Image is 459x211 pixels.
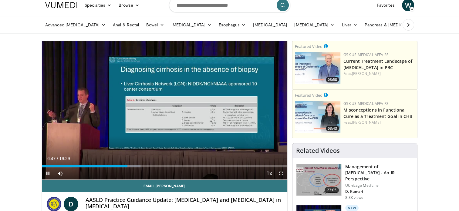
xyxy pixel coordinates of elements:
a: Pancreas & [MEDICAL_DATA] [361,19,432,31]
a: Current Treatment Landscape of [MEDICAL_DATA] in PBC [343,58,412,70]
a: Misconceptions in Functional Cure as a Treatment Goal in CHB [343,107,412,119]
img: f07a691c-eec3-405b-bc7b-19fe7e1d3130.150x105_q85_crop-smart_upscale.jpg [296,164,341,196]
button: Mute [54,167,66,179]
span: 03:58 [326,77,339,82]
a: Bowel [143,19,167,31]
p: New [345,205,359,211]
p: 8.3K views [345,195,363,200]
h4: Related Videos [296,147,340,154]
span: 19:29 [59,156,70,161]
div: Progress Bar [42,165,288,167]
a: 03:58 [295,52,340,84]
a: 23:05 Management of [MEDICAL_DATA] - An IR Perspective UChicago Medicine D. Kumari 8.3K views [296,164,413,200]
span: 23:05 [325,187,339,193]
span: 6:47 [47,156,56,161]
span: / [57,156,58,161]
small: Featured Video [295,44,322,49]
div: Feat. [343,120,415,125]
span: 03:43 [326,126,339,131]
img: 946a363f-977e-482f-b70f-f1516cc744c3.jpg.150x105_q85_crop-smart_upscale.jpg [295,101,340,133]
a: [PERSON_NAME] [352,120,381,125]
a: [MEDICAL_DATA] [168,19,215,31]
p: D. Kumari [345,189,413,194]
a: GSK US Medical Affairs [343,52,389,57]
a: Anal & Rectal [109,19,143,31]
img: 80648b2f-fef7-42cf-9147-40ea3e731334.jpg.150x105_q85_crop-smart_upscale.jpg [295,52,340,84]
h3: Management of [MEDICAL_DATA] - An IR Perspective [345,164,413,182]
p: UChicago Medicine [345,183,413,188]
a: Esophagus [215,19,250,31]
a: [MEDICAL_DATA] [291,19,338,31]
a: GSK US Medical Affairs [343,101,389,106]
button: Pause [42,167,54,179]
small: Featured Video [295,92,322,98]
img: VuMedi Logo [45,2,77,8]
video-js: Video Player [42,41,288,180]
div: Feat. [343,71,415,76]
button: Fullscreen [275,167,287,179]
button: Playback Rate [263,167,275,179]
a: Liver [338,19,361,31]
a: Email [PERSON_NAME] [42,180,288,192]
a: [MEDICAL_DATA] [249,19,291,31]
a: [PERSON_NAME] [352,71,381,76]
h4: AASLD Practice Guidance Update: [MEDICAL_DATA] and [MEDICAL_DATA] in [MEDICAL_DATA] [86,197,283,210]
a: Advanced [MEDICAL_DATA] [42,19,110,31]
a: 03:43 [295,101,340,133]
